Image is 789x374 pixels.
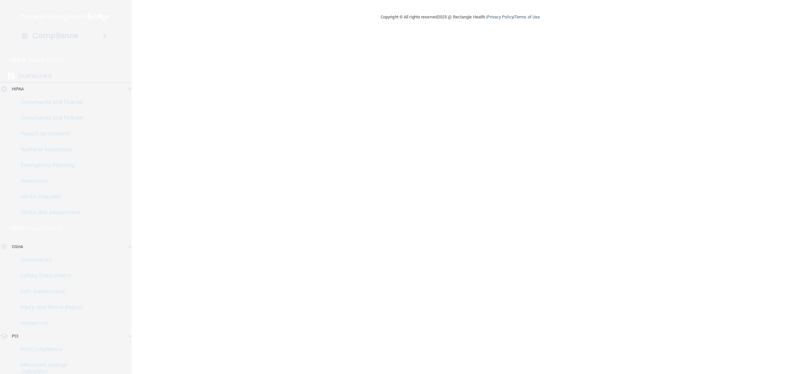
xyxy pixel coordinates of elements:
a: Dashboard [8,72,122,80]
p: PCI Compliance [4,346,94,353]
p: Resources [4,178,94,184]
p: HIPAA Risk Assessment [4,209,94,216]
h4: Compliance [33,31,78,40]
p: Documents and Policies [4,99,94,105]
p: Learn More! [29,56,64,64]
a: Privacy Policy [487,14,513,19]
img: PMB logo [21,10,110,23]
a: Terms of Use [514,14,540,19]
p: Emergency Planning [4,162,94,169]
p: Injury and Illness Report [4,304,94,311]
p: Documents [4,257,94,263]
p: Report an Incident [4,130,94,137]
p: Self-Assessment [4,288,94,295]
p: Safety Data Sheets [4,272,94,279]
p: Learn More! [29,224,63,232]
p: Business Associates [4,146,94,153]
div: Copyright © All rights reserved 2025 @ Rectangle Health | | [340,7,580,28]
p: Dashboard [18,72,52,80]
p: HIPAA Checklist [4,194,94,200]
p: OSHA [12,243,23,251]
p: PCI [12,332,18,340]
p: OSHA [9,224,25,232]
img: dashboard.aa5b2476.svg [8,73,14,79]
p: HIPAA [12,85,24,93]
p: Resources [4,320,94,326]
p: HIPAA [9,56,26,64]
p: Documents and Policies [4,115,94,121]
